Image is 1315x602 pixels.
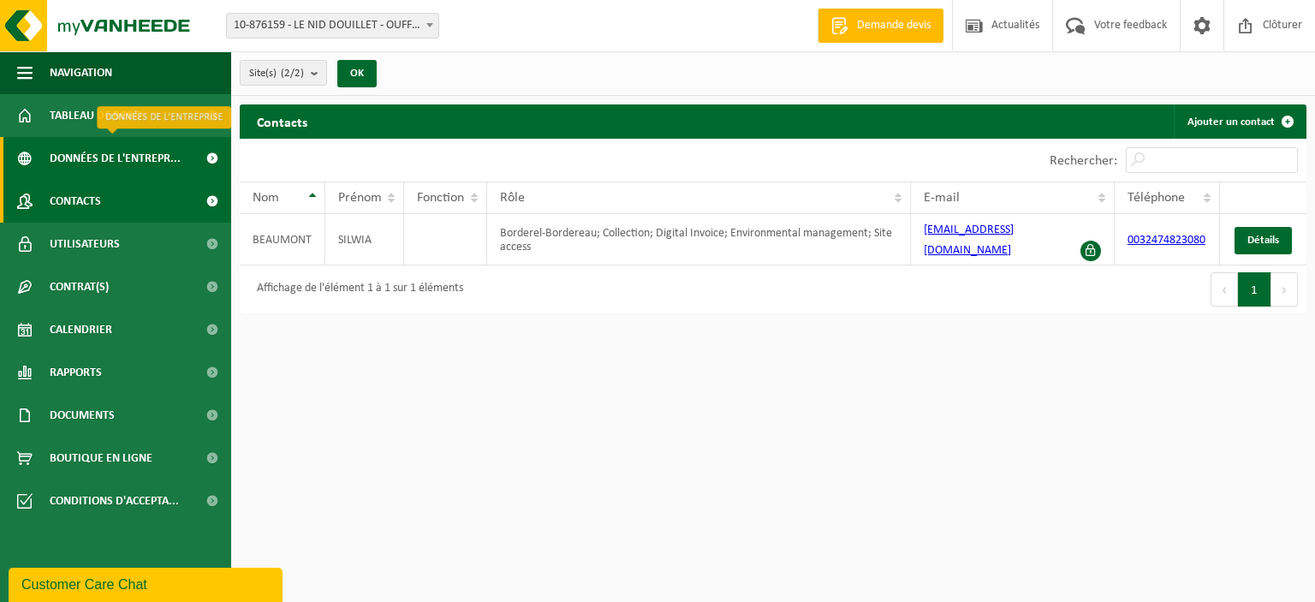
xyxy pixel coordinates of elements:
[249,61,304,86] span: Site(s)
[9,564,286,602] iframe: chat widget
[240,60,327,86] button: Site(s)(2/2)
[500,191,525,205] span: Rôle
[924,224,1014,257] a: [EMAIL_ADDRESS][DOMAIN_NAME]
[50,94,142,137] span: Tableau de bord
[1174,104,1305,139] a: Ajouter un contact
[248,274,463,305] div: Affichage de l'élément 1 à 1 sur 1 éléments
[50,437,152,480] span: Boutique en ligne
[1050,154,1117,168] label: Rechercher:
[338,191,382,205] span: Prénom
[337,60,377,87] button: OK
[281,68,304,79] count: (2/2)
[240,214,325,265] td: BEAUMONT
[1128,191,1185,205] span: Téléphone
[818,9,943,43] a: Demande devis
[50,308,112,351] span: Calendrier
[50,137,181,180] span: Données de l'entrepr...
[325,214,404,265] td: SILWIA
[226,13,439,39] span: 10-876159 - LE NID DOUILLET - OUFFET
[1247,235,1279,246] span: Détails
[50,51,112,94] span: Navigation
[853,17,935,34] span: Demande devis
[1211,272,1238,307] button: Previous
[1271,272,1298,307] button: Next
[50,180,101,223] span: Contacts
[50,394,115,437] span: Documents
[253,191,279,205] span: Nom
[924,191,960,205] span: E-mail
[50,480,179,522] span: Conditions d'accepta...
[50,265,109,308] span: Contrat(s)
[1238,272,1271,307] button: 1
[227,14,438,38] span: 10-876159 - LE NID DOUILLET - OUFFET
[50,223,120,265] span: Utilisateurs
[1128,234,1205,247] a: 0032474823080
[240,104,324,138] h2: Contacts
[487,214,911,265] td: Borderel-Bordereau; Collection; Digital Invoice; Environmental management; Site access
[1235,227,1292,254] a: Détails
[417,191,464,205] span: Fonction
[50,351,102,394] span: Rapports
